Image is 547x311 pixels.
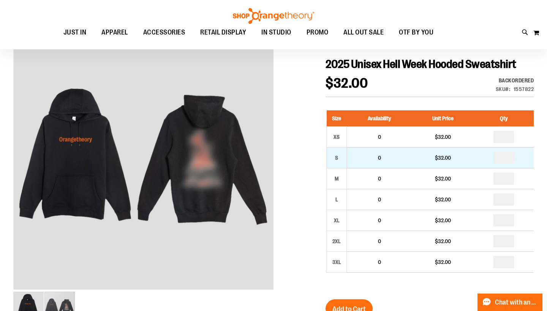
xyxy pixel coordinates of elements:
[343,24,384,41] span: ALL OUT SALE
[307,24,329,41] span: PROMO
[399,24,433,41] span: OTF BY YOU
[347,110,413,127] th: Availability
[416,154,470,162] div: $32.00
[63,24,87,41] span: JUST IN
[378,259,381,265] span: 0
[261,24,291,41] span: IN STUDIO
[331,256,342,268] div: 3XL
[200,24,246,41] span: RETAIL DISPLAY
[326,75,368,91] span: $32.00
[326,58,516,71] span: 2025 Unisex Hell Week Hooded Sweatshirt
[331,131,342,143] div: XS
[331,152,342,163] div: S
[327,110,347,127] th: Size
[331,236,342,247] div: 2XL
[412,110,474,127] th: Unit Price
[331,215,342,226] div: XL
[232,8,315,24] img: Shop Orangetheory
[143,24,185,41] span: ACCESSORIES
[416,237,470,245] div: $32.00
[13,31,273,291] div: 2025 Hell Week Hooded Sweatshirt2025 Hell Week Hooded Sweatshirt
[416,258,470,266] div: $32.00
[378,176,381,182] span: 0
[101,24,128,41] span: APPAREL
[496,77,534,84] div: Backordered
[495,299,538,306] span: Chat with an Expert
[496,77,534,84] div: Availability
[477,294,543,311] button: Chat with an Expert
[514,85,534,93] div: 1557822
[378,196,381,203] span: 0
[416,217,470,224] div: $32.00
[416,175,470,182] div: $32.00
[378,134,381,140] span: 0
[13,30,273,290] img: 2025 Hell Week Hooded Sweatshirt
[331,194,342,205] div: L
[331,173,342,184] div: M
[378,155,381,161] span: 0
[378,238,381,244] span: 0
[416,133,470,141] div: $32.00
[416,196,470,203] div: $32.00
[474,110,534,127] th: Qty
[496,86,511,92] strong: SKU
[378,217,381,223] span: 0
